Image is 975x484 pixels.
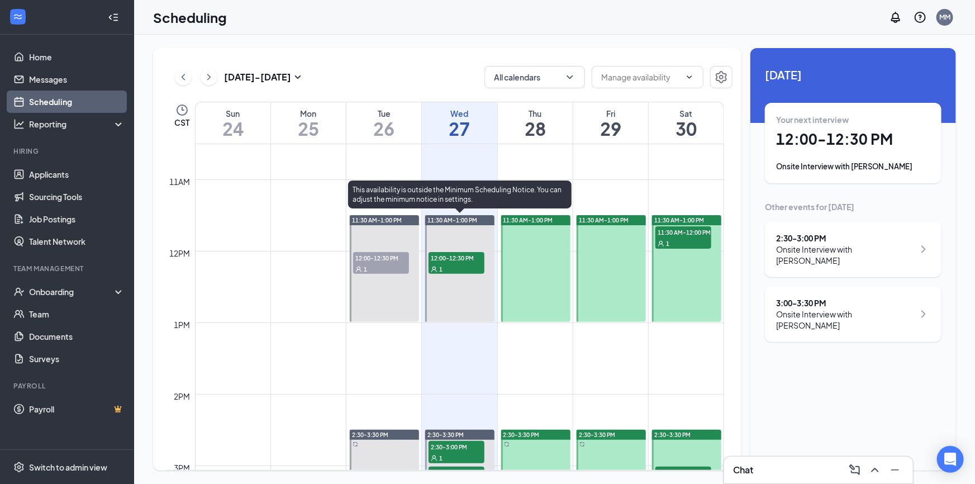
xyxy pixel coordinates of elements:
svg: Sync [504,442,510,447]
div: Thu [498,108,573,119]
div: Mon [271,108,346,119]
svg: Analysis [13,118,25,130]
a: Team [29,303,125,325]
a: August 25, 2025 [271,102,346,144]
span: 1 [666,240,669,248]
div: Your next interview [776,114,930,125]
a: August 29, 2025 [573,102,648,144]
h1: 12:00 - 12:30 PM [776,130,930,149]
a: Job Postings [29,208,125,230]
span: 12:00-12:30 PM [353,252,409,263]
span: 2:30-3:30 PM [427,431,464,439]
input: Manage availability [601,71,681,83]
button: Minimize [886,461,904,479]
a: Documents [29,325,125,348]
span: [DATE] [765,66,941,83]
svg: Sync [579,442,585,447]
a: Scheduling [29,91,125,113]
a: Sourcing Tools [29,186,125,208]
span: 2:30-3:30 PM [654,431,691,439]
svg: Settings [715,70,728,84]
div: MM [939,12,950,22]
button: All calendarsChevronDown [484,66,585,88]
svg: ChevronRight [917,307,930,321]
span: 11:30 AM-1:00 PM [654,216,704,224]
svg: ChevronDown [564,72,576,83]
h3: [DATE] - [DATE] [224,71,291,83]
a: August 26, 2025 [346,102,421,144]
a: Applicants [29,163,125,186]
a: August 24, 2025 [196,102,270,144]
h1: 24 [196,119,270,138]
span: 11:30 AM-1:00 PM [579,216,629,224]
svg: Sync [353,442,358,447]
h1: 30 [649,119,724,138]
button: ChevronUp [866,461,884,479]
div: Payroll [13,381,122,391]
a: August 28, 2025 [498,102,573,144]
span: 2:30-3:00 PM [429,441,484,452]
a: Home [29,46,125,68]
svg: SmallChevronDown [291,70,305,84]
button: ChevronLeft [175,69,192,86]
svg: QuestionInfo [914,11,927,24]
div: Onboarding [29,286,115,297]
span: 1 [439,265,443,273]
span: 3:00-3:30 PM [655,467,711,478]
span: 11:30 AM-1:00 PM [352,216,402,224]
svg: Collapse [108,12,119,23]
div: Onsite Interview with [PERSON_NAME] [776,309,914,331]
span: 1 [364,265,367,273]
div: Sat [649,108,724,119]
span: 11:30 AM-12:00 PM [655,226,711,238]
span: 12:00-12:30 PM [429,252,484,263]
h1: 27 [422,119,497,138]
svg: ChevronDown [685,73,694,82]
span: 11:30 AM-1:00 PM [427,216,477,224]
svg: User [431,455,437,462]
div: Wed [422,108,497,119]
div: 11am [168,175,193,188]
h1: Scheduling [153,8,227,27]
svg: User [658,240,664,247]
a: August 30, 2025 [649,102,724,144]
div: Other events for [DATE] [765,201,941,212]
div: This availability is outside the Minimum Scheduling Notice. You can adjust the minimum notice in ... [348,181,572,208]
span: 2:30-3:30 PM [352,431,388,439]
div: Hiring [13,146,122,156]
span: 2:30-3:30 PM [579,431,615,439]
div: Onsite Interview with [PERSON_NAME] [776,161,930,172]
div: 12pm [168,247,193,259]
div: Switch to admin view [29,462,107,473]
h1: 29 [573,119,648,138]
span: CST [174,117,189,128]
svg: Clock [175,103,189,117]
span: 2:30-3:30 PM [503,431,540,439]
a: August 27, 2025 [422,102,497,144]
svg: ChevronRight [203,70,215,84]
svg: ChevronRight [917,243,930,256]
svg: Notifications [889,11,902,24]
svg: Minimize [888,463,902,477]
svg: UserCheck [13,286,25,297]
div: 1pm [172,319,193,331]
h1: 26 [346,119,421,138]
div: Tue [346,108,421,119]
svg: ComposeMessage [848,463,862,477]
svg: ChevronUp [868,463,882,477]
span: 11:30 AM-1:00 PM [503,216,553,224]
svg: User [355,266,362,273]
div: 2pm [172,390,193,402]
svg: WorkstreamLogo [12,11,23,22]
span: 1 [439,454,443,462]
div: Onsite Interview with [PERSON_NAME] [776,244,914,266]
span: 3:00-3:30 PM [429,467,484,478]
svg: Settings [13,462,25,473]
a: Talent Network [29,230,125,253]
svg: ChevronLeft [178,70,189,84]
div: 3:00 - 3:30 PM [776,297,914,309]
h3: Chat [733,464,753,476]
a: PayrollCrown [29,398,125,420]
button: Settings [710,66,733,88]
